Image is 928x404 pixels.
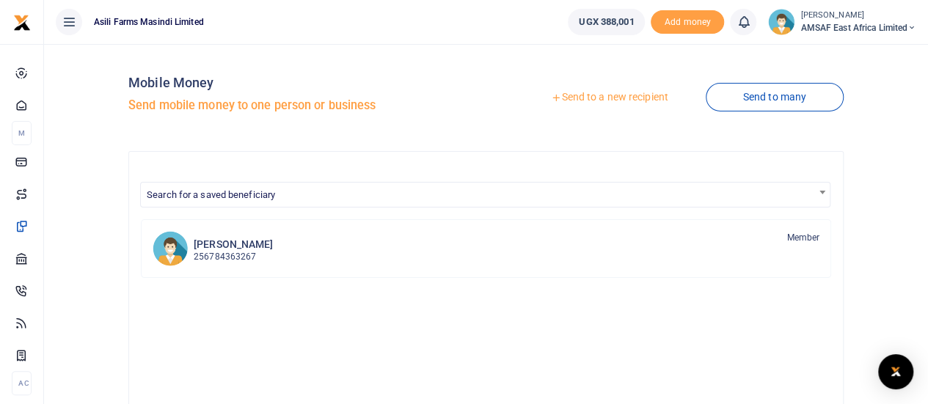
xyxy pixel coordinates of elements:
[194,250,273,264] p: 256784363267
[800,10,916,22] small: [PERSON_NAME]
[88,15,210,29] span: Asili Farms Masindi Limited
[128,75,480,91] h4: Mobile Money
[768,9,794,35] img: profile-user
[651,10,724,34] span: Add money
[140,182,830,207] span: Search for a saved beneficiary
[147,189,275,200] span: Search for a saved beneficiary
[579,15,634,29] span: UGX 388,001
[800,21,916,34] span: AMSAF East Africa Limited
[514,84,705,111] a: Send to a new recipient
[786,231,819,244] span: Member
[128,98,480,113] h5: Send mobile money to one person or business
[562,9,651,35] li: Wallet ballance
[568,9,645,35] a: UGX 388,001
[141,219,831,278] a: DK [PERSON_NAME] 256784363267 Member
[13,14,31,32] img: logo-small
[651,15,724,26] a: Add money
[194,238,273,251] h6: [PERSON_NAME]
[153,231,188,266] img: DK
[768,9,916,35] a: profile-user [PERSON_NAME] AMSAF East Africa Limited
[141,183,830,205] span: Search for a saved beneficiary
[651,10,724,34] li: Toup your wallet
[878,354,913,389] div: Open Intercom Messenger
[12,371,32,395] li: Ac
[706,83,844,111] a: Send to many
[13,16,31,27] a: logo-small logo-large logo-large
[12,121,32,145] li: M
